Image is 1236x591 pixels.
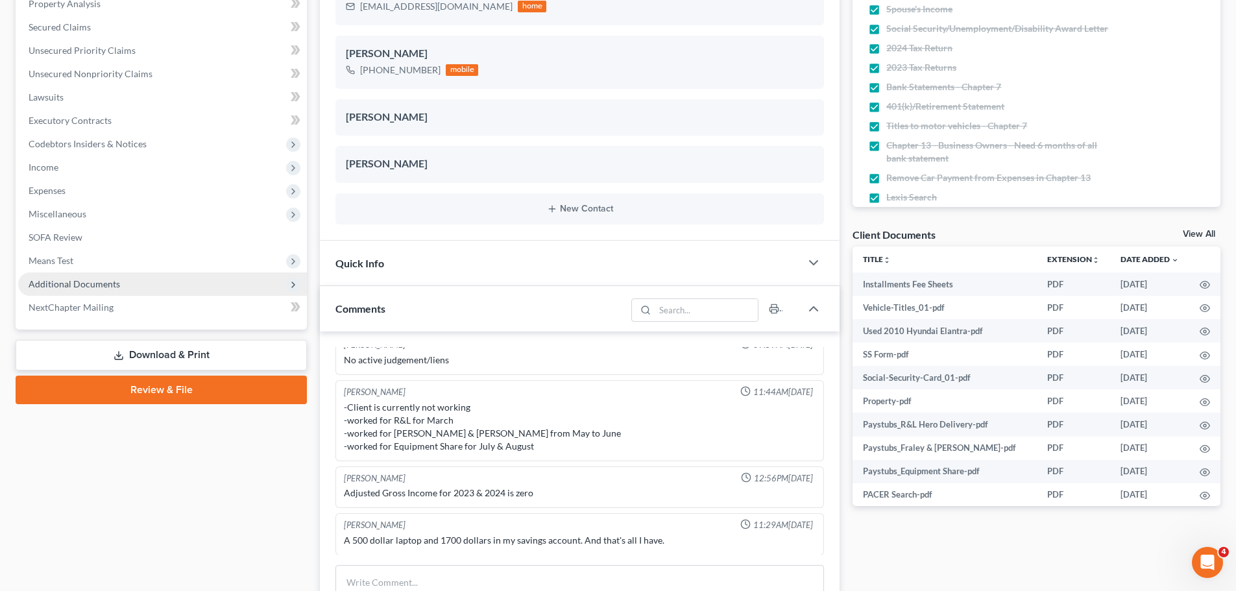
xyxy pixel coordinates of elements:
[863,254,891,264] a: Titleunfold_more
[1110,366,1189,389] td: [DATE]
[29,162,58,173] span: Income
[29,185,66,196] span: Expenses
[446,64,478,76] div: mobile
[29,232,82,243] span: SOFA Review
[1047,254,1100,264] a: Extensionunfold_more
[1192,547,1223,578] iframe: Intercom live chat
[18,109,307,132] a: Executory Contracts
[344,401,816,453] div: -Client is currently not working -worked for R&L for March -worked for [PERSON_NAME] & [PERSON_NA...
[1218,547,1229,557] span: 4
[754,472,813,485] span: 12:56PM[DATE]
[753,386,813,398] span: 11:44AM[DATE]
[1037,437,1110,460] td: PDF
[853,272,1037,296] td: Installments Fee Sheets
[1037,483,1110,507] td: PDF
[346,204,814,214] button: New Contact
[1037,272,1110,296] td: PDF
[346,156,814,172] div: [PERSON_NAME]
[886,191,937,204] span: Lexis Search
[344,386,406,398] div: [PERSON_NAME]
[1121,254,1179,264] a: Date Added expand_more
[518,1,546,12] div: home
[29,68,152,79] span: Unsecured Nonpriority Claims
[853,483,1037,507] td: PACER Search-pdf
[18,16,307,39] a: Secured Claims
[853,437,1037,460] td: Paystubs_Fraley & [PERSON_NAME]-pdf
[344,519,406,531] div: [PERSON_NAME]
[1110,319,1189,343] td: [DATE]
[29,278,120,289] span: Additional Documents
[1037,413,1110,436] td: PDF
[18,226,307,249] a: SOFA Review
[18,62,307,86] a: Unsecured Nonpriority Claims
[1037,460,1110,483] td: PDF
[1110,413,1189,436] td: [DATE]
[1110,437,1189,460] td: [DATE]
[16,340,307,370] a: Download & Print
[16,376,307,404] a: Review & File
[886,61,956,74] span: 2023 Tax Returns
[1110,389,1189,413] td: [DATE]
[344,354,816,367] div: No active judgement/liens
[1110,343,1189,366] td: [DATE]
[1037,366,1110,389] td: PDF
[1092,256,1100,264] i: unfold_more
[335,257,384,269] span: Quick Info
[883,256,891,264] i: unfold_more
[29,45,136,56] span: Unsecured Priority Claims
[344,534,816,547] div: A 500 dollar laptop and 1700 dollars in my savings account. And that's all I have.
[1183,230,1215,239] a: View All
[853,366,1037,389] td: Social-Security-Card_01-pdf
[29,115,112,126] span: Executory Contracts
[346,46,814,62] div: [PERSON_NAME]
[886,119,1027,132] span: Titles to motor vehicles - Chapter 7
[853,413,1037,436] td: Paystubs_R&L Hero Delivery-pdf
[18,39,307,62] a: Unsecured Priority Claims
[1037,343,1110,366] td: PDF
[886,3,952,16] span: Spouse's Income
[853,389,1037,413] td: Property-pdf
[853,228,936,241] div: Client Documents
[335,302,385,315] span: Comments
[886,22,1108,35] span: Social Security/Unemployment/Disability Award Letter
[1110,483,1189,507] td: [DATE]
[1110,296,1189,319] td: [DATE]
[29,302,114,313] span: NextChapter Mailing
[886,100,1004,113] span: 401(k)/Retirement Statement
[18,86,307,109] a: Lawsuits
[29,208,86,219] span: Miscellaneous
[344,487,816,500] div: Adjusted Gross Income for 2023 & 2024 is zero
[1037,296,1110,319] td: PDF
[853,460,1037,483] td: Paystubs_Equipment Share-pdf
[29,138,147,149] span: Codebtors Insiders & Notices
[1110,272,1189,296] td: [DATE]
[853,319,1037,343] td: Used 2010 Hyundai Elantra-pdf
[29,91,64,103] span: Lawsuits
[29,255,73,266] span: Means Test
[29,21,91,32] span: Secured Claims
[853,296,1037,319] td: Vehicle-Titles_01-pdf
[1171,256,1179,264] i: expand_more
[886,42,952,54] span: 2024 Tax Return
[18,296,307,319] a: NextChapter Mailing
[753,519,813,531] span: 11:29AM[DATE]
[360,64,441,77] div: [PHONE_NUMBER]
[886,139,1117,165] span: Chapter 13 - Business Owners - Need 6 months of all bank statement
[1037,389,1110,413] td: PDF
[1037,319,1110,343] td: PDF
[886,80,1001,93] span: Bank Statements - Chapter 7
[1110,460,1189,483] td: [DATE]
[344,472,406,485] div: [PERSON_NAME]
[853,343,1037,366] td: SS Form-pdf
[346,110,814,125] div: [PERSON_NAME]
[655,299,758,321] input: Search...
[886,171,1091,184] span: Remove Car Payment from Expenses in Chapter 13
